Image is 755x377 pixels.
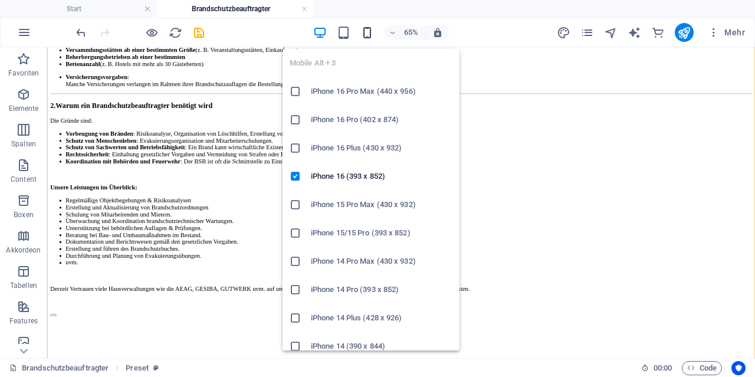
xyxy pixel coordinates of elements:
[311,226,452,240] h6: iPhone 15/15 Pro (393 x 852)
[604,26,618,40] i: Navigator
[8,68,39,78] p: Favoriten
[311,311,452,325] h6: iPhone 14 Plus (428 x 926)
[604,25,618,40] button: navigator
[662,363,664,372] span: :
[311,169,452,183] h6: iPhone 16 (393 x 852)
[311,198,452,212] h6: iPhone 15 Pro Max (430 x 932)
[675,23,694,42] button: publish
[703,23,750,42] button: Mehr
[153,365,159,371] i: Dieses Element ist ein anpassbares Preset
[557,25,571,40] button: design
[126,361,149,375] span: Klick zum Auswählen. Doppelklick zum Bearbeiten
[432,27,443,38] i: Bei Größenänderung Zoomstufe automatisch an das gewählte Gerät anpassen.
[311,141,452,155] h6: iPhone 16 Plus (430 x 932)
[74,26,88,40] i: Rückgängig: Text ändern (Strg+Z)
[14,210,34,219] p: Boxen
[708,27,745,38] span: Mehr
[126,361,159,375] nav: breadcrumb
[651,26,665,40] i: Commerce
[6,245,41,255] p: Akkordeon
[192,25,206,40] button: save
[384,25,426,40] button: 65%
[677,26,691,40] i: Veröffentlichen
[580,25,595,40] button: pages
[311,339,452,353] h6: iPhone 14 (390 x 844)
[311,283,452,297] h6: iPhone 14 Pro (393 x 852)
[157,2,314,15] h4: Brandschutzbeauftragter
[402,25,421,40] h6: 65%
[682,361,722,375] button: Code
[654,361,672,375] span: 00 00
[731,361,746,375] button: Usercentrics
[651,25,665,40] button: commerce
[74,25,88,40] button: undo
[557,26,570,40] i: Design (Strg+Alt+Y)
[628,25,642,40] button: text_generator
[10,281,37,290] p: Tabellen
[145,25,159,40] button: Klicke hier, um den Vorschau-Modus zu verlassen
[311,84,452,99] h6: iPhone 16 Pro Max (440 x 956)
[580,26,594,40] i: Seiten (Strg+Alt+S)
[687,361,717,375] span: Code
[311,254,452,268] h6: iPhone 14 Pro Max (430 x 932)
[9,104,39,113] p: Elemente
[641,361,672,375] h6: Session-Zeit
[9,361,109,375] a: Klick, um Auswahl aufzuheben. Doppelklick öffnet Seitenverwaltung
[9,316,38,326] p: Features
[168,25,182,40] button: reload
[628,26,641,40] i: AI Writer
[11,139,36,149] p: Spalten
[311,113,452,127] h6: iPhone 16 Pro (402 x 874)
[11,175,37,184] p: Content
